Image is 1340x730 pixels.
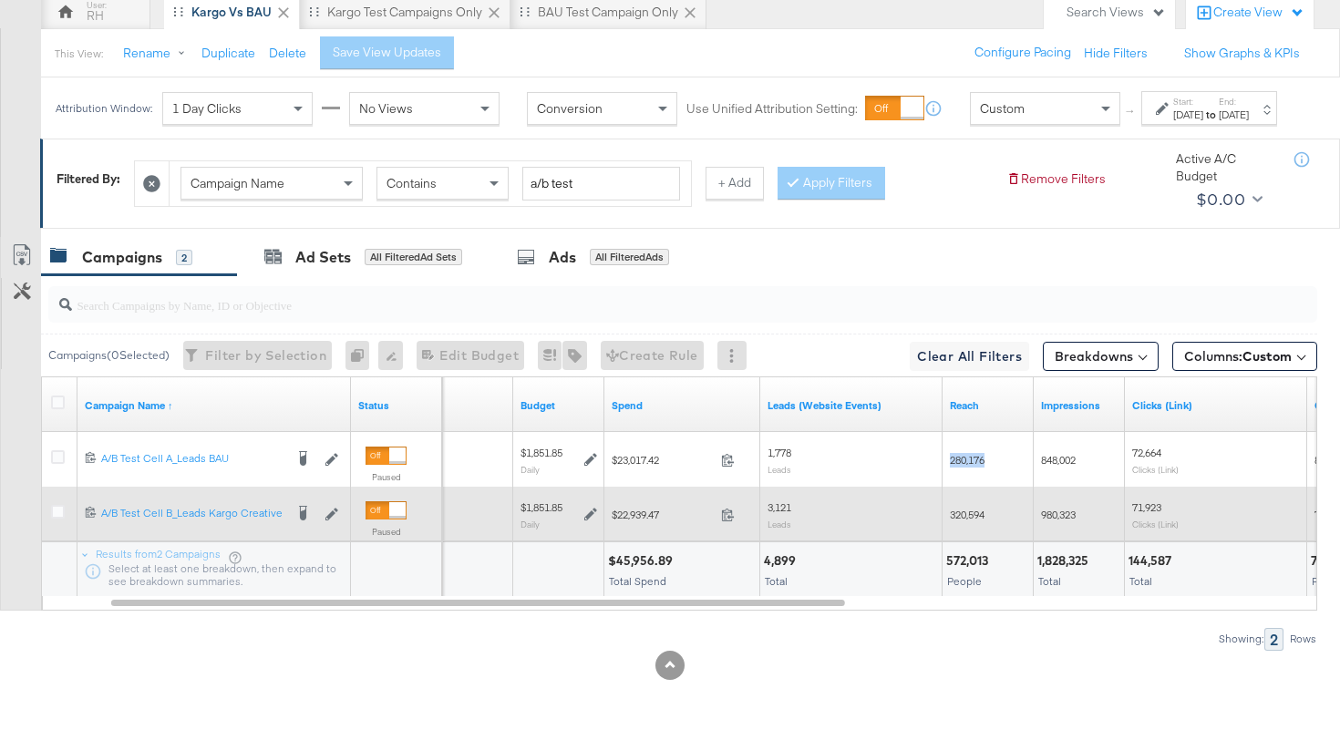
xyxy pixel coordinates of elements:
[82,247,162,268] div: Campaigns
[537,100,603,117] span: Conversion
[686,100,858,118] label: Use Unified Attribution Setting:
[538,4,678,21] div: BAU Test campaign only
[387,175,437,191] span: Contains
[201,45,255,62] button: Duplicate
[1132,500,1161,514] span: 71,923
[590,249,669,265] div: All Filtered Ads
[609,574,666,588] span: Total Spend
[345,341,378,370] div: 0
[1129,574,1152,588] span: Total
[1184,45,1300,62] button: Show Graphs & KPIs
[176,250,192,266] div: 2
[1184,347,1292,365] span: Columns:
[521,464,540,475] sub: Daily
[57,170,120,188] div: Filtered By:
[55,102,153,115] div: Attribution Window:
[1172,342,1317,371] button: Columns:Custom
[72,280,1204,315] input: Search Campaigns by Name, ID or Objective
[101,451,283,469] a: A/B Test Cell A_Leads BAU
[612,453,714,467] span: $23,017.42
[764,552,801,570] div: 4,899
[1043,342,1159,371] button: Breakdowns
[1289,632,1317,645] div: Rows
[768,500,791,514] span: 3,121
[950,453,984,467] span: 280,176
[309,6,319,16] div: Drag to reorder tab
[1041,453,1076,467] span: 848,002
[1132,398,1300,413] a: The number of clicks on links appearing on your ad or Page that direct people to your sites off F...
[549,247,576,268] div: Ads
[1084,45,1148,62] button: Hide Filters
[521,519,540,530] sub: Daily
[87,7,104,25] div: RH
[1213,4,1304,22] div: Create View
[110,37,205,70] button: Rename
[366,526,407,538] label: Paused
[768,398,935,413] a: The number of leads tracked by your Custom Audience pixel on your website after people viewed or ...
[1219,96,1249,108] label: End:
[55,46,103,61] div: This View:
[1038,574,1061,588] span: Total
[1067,4,1166,21] div: Search Views
[962,36,1084,69] button: Configure Pacing
[1189,185,1266,214] button: $0.00
[358,398,435,413] a: Shows the current state of your Ad Campaign.
[1173,108,1203,122] div: [DATE]
[295,247,351,268] div: Ad Sets
[1242,348,1292,365] span: Custom
[1264,628,1283,651] div: 2
[1122,108,1139,115] span: ↑
[269,45,306,62] button: Delete
[608,552,678,570] div: $45,956.89
[950,398,1026,413] a: The number of people your ad was served to.
[1132,519,1179,530] sub: Clicks (Link)
[101,506,283,520] div: A/B Test Cell B_Leads Kargo Creative
[910,342,1029,371] button: Clear All Filters
[768,446,791,459] span: 1,778
[191,175,284,191] span: Campaign Name
[706,167,764,200] button: + Add
[612,398,753,413] a: The total amount spent to date.
[1041,508,1076,521] span: 980,323
[612,508,714,521] span: $22,939.47
[1006,170,1106,188] button: Remove Filters
[1203,108,1219,121] strong: to
[520,6,530,16] div: Drag to reorder tab
[1132,446,1161,459] span: 72,664
[172,100,242,117] span: 1 Day Clicks
[521,398,597,413] a: The maximum amount you're willing to spend on your ads, on average each day or over the lifetime ...
[1176,150,1276,184] div: Active A/C Budget
[521,500,562,515] div: $1,851.85
[980,100,1025,117] span: Custom
[1196,186,1245,213] div: $0.00
[1219,108,1249,122] div: [DATE]
[1218,632,1264,645] div: Showing:
[950,508,984,521] span: 320,594
[101,506,283,524] a: A/B Test Cell B_Leads Kargo Creative
[191,4,272,21] div: Kargo vs BAU
[1129,552,1177,570] div: 144,587
[359,100,413,117] span: No Views
[365,249,462,265] div: All Filtered Ad Sets
[1173,96,1203,108] label: Start:
[522,167,680,200] input: Enter a search term
[101,451,283,466] div: A/B Test Cell A_Leads BAU
[768,464,791,475] sub: Leads
[1041,398,1118,413] a: The number of times your ad was served. On mobile apps an ad is counted as served the first time ...
[1132,464,1179,475] sub: Clicks (Link)
[765,574,788,588] span: Total
[48,347,170,364] div: Campaigns ( 0 Selected)
[946,552,994,570] div: 572,013
[917,345,1022,368] span: Clear All Filters
[173,6,183,16] div: Drag to reorder tab
[85,398,344,413] a: Your campaign name.
[327,4,482,21] div: Kargo test campaigns only
[947,574,982,588] span: People
[1037,552,1094,570] div: 1,828,325
[521,446,562,460] div: $1,851.85
[366,471,407,483] label: Paused
[768,519,791,530] sub: Leads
